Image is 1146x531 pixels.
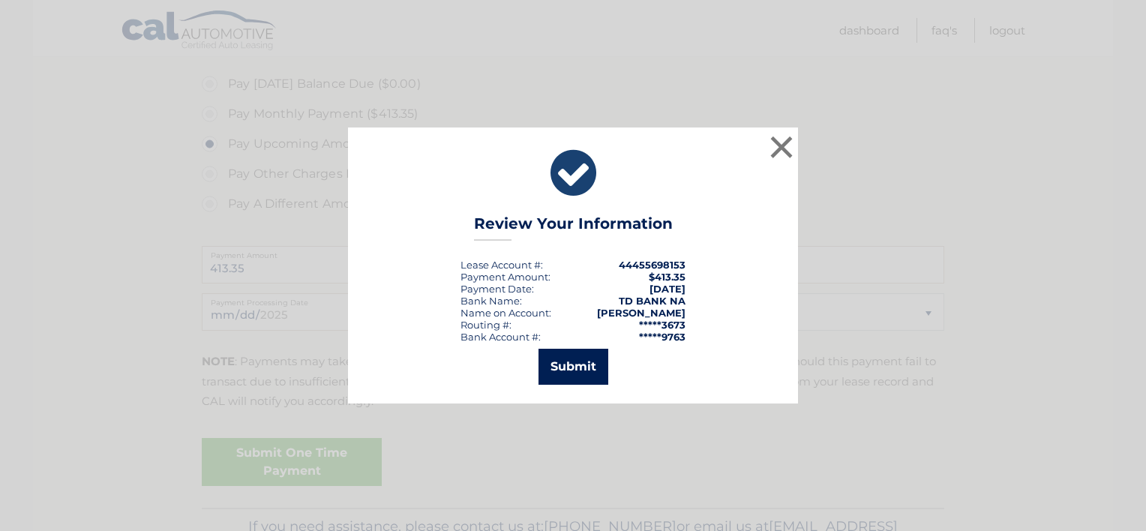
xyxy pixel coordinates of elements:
[460,259,543,271] div: Lease Account #:
[460,283,532,295] span: Payment Date
[460,307,551,319] div: Name on Account:
[460,331,541,343] div: Bank Account #:
[766,132,796,162] button: ×
[460,271,550,283] div: Payment Amount:
[460,319,511,331] div: Routing #:
[538,349,608,385] button: Submit
[649,283,685,295] span: [DATE]
[597,307,685,319] strong: [PERSON_NAME]
[460,295,522,307] div: Bank Name:
[460,283,534,295] div: :
[619,295,685,307] strong: TD BANK NA
[474,214,673,241] h3: Review Your Information
[619,259,685,271] strong: 44455698153
[649,271,685,283] span: $413.35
